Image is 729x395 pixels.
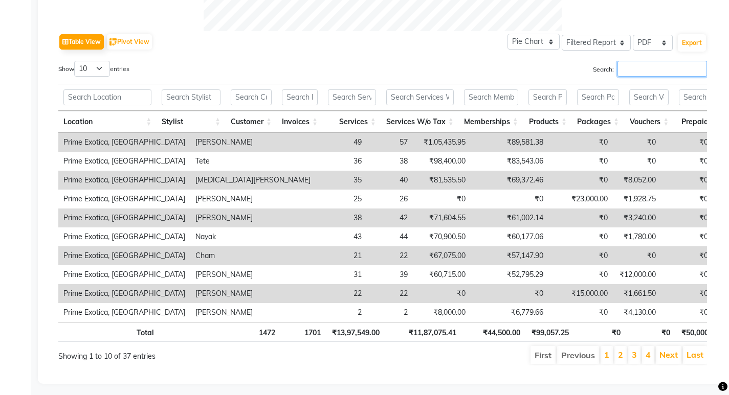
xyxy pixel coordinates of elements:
[548,227,613,246] td: ₹0
[661,152,713,171] td: ₹0
[471,303,548,322] td: ₹6,779.66
[385,322,461,342] th: ₹11,87,075.41
[229,322,280,342] th: 1472
[548,246,613,265] td: ₹0
[58,133,190,152] td: Prime Exotica, [GEOGRAPHIC_DATA]
[461,322,525,342] th: ₹44,500.00
[678,34,706,52] button: Export
[413,265,471,284] td: ₹60,715.00
[413,303,471,322] td: ₹8,000.00
[367,227,413,246] td: 44
[661,303,713,322] td: ₹0
[613,246,661,265] td: ₹0
[548,152,613,171] td: ₹0
[574,322,626,342] th: ₹0
[277,111,323,133] th: Invoices: activate to sort column ascending
[280,322,326,342] th: 1701
[572,111,624,133] th: Packages: activate to sort column ascending
[525,322,574,342] th: ₹99,057.25
[661,190,713,208] td: ₹0
[413,133,471,152] td: ₹1,05,435.95
[162,89,220,105] input: Search Stylist
[618,350,623,360] a: 2
[548,208,613,227] td: ₹0
[548,284,613,303] td: ₹15,000.00
[577,89,619,105] input: Search Packages
[471,152,548,171] td: ₹83,543.06
[367,190,413,208] td: 26
[613,152,661,171] td: ₹0
[661,265,713,284] td: ₹0
[386,89,454,105] input: Search Services W/o Tax
[661,171,713,190] td: ₹0
[316,208,367,227] td: 38
[675,322,723,342] th: ₹50,000.00
[316,227,367,246] td: 43
[190,227,316,246] td: Nayak
[58,345,320,362] div: Showing 1 to 10 of 37 entries
[58,171,190,190] td: Prime Exotica, [GEOGRAPHIC_DATA]
[58,61,129,77] label: Show entries
[316,171,367,190] td: 35
[231,89,272,105] input: Search Customer
[323,111,381,133] th: Services: activate to sort column ascending
[190,246,316,265] td: Cham
[604,350,609,360] a: 1
[471,133,548,152] td: ₹89,581.38
[316,246,367,265] td: 21
[471,190,548,208] td: ₹0
[413,284,471,303] td: ₹0
[367,171,413,190] td: 40
[367,208,413,227] td: 42
[471,171,548,190] td: ₹69,372.46
[413,152,471,171] td: ₹98,400.00
[190,152,316,171] td: Tete
[659,350,678,360] a: Next
[459,111,523,133] th: Memberships: activate to sort column ascending
[316,303,367,322] td: 2
[528,89,567,105] input: Search Products
[328,89,376,105] input: Search Services
[58,190,190,208] td: Prime Exotica, [GEOGRAPHIC_DATA]
[626,322,675,342] th: ₹0
[687,350,703,360] a: Last
[613,303,661,322] td: ₹4,130.00
[471,208,548,227] td: ₹61,002.14
[464,89,518,105] input: Search Memberships
[58,303,190,322] td: Prime Exotica, [GEOGRAPHIC_DATA]
[157,111,226,133] th: Stylist: activate to sort column ascending
[661,208,713,227] td: ₹0
[523,111,572,133] th: Products: activate to sort column ascending
[679,89,717,105] input: Search Prepaid
[413,208,471,227] td: ₹71,604.55
[58,322,159,342] th: Total
[316,284,367,303] td: 22
[367,246,413,265] td: 22
[646,350,651,360] a: 4
[367,284,413,303] td: 22
[471,246,548,265] td: ₹57,147.90
[190,303,316,322] td: [PERSON_NAME]
[548,190,613,208] td: ₹23,000.00
[58,265,190,284] td: Prime Exotica, [GEOGRAPHIC_DATA]
[316,190,367,208] td: 25
[548,133,613,152] td: ₹0
[58,227,190,246] td: Prime Exotica, [GEOGRAPHIC_DATA]
[58,246,190,265] td: Prime Exotica, [GEOGRAPHIC_DATA]
[413,246,471,265] td: ₹67,075.00
[190,190,316,208] td: [PERSON_NAME]
[109,38,117,46] img: pivot.png
[629,89,669,105] input: Search Vouchers
[367,303,413,322] td: 2
[661,227,713,246] td: ₹0
[367,133,413,152] td: 57
[58,284,190,303] td: Prime Exotica, [GEOGRAPHIC_DATA]
[282,89,318,105] input: Search Invoices
[107,34,152,50] button: Pivot View
[413,190,471,208] td: ₹0
[190,133,316,152] td: [PERSON_NAME]
[58,152,190,171] td: Prime Exotica, [GEOGRAPHIC_DATA]
[58,111,157,133] th: Location: activate to sort column ascending
[316,133,367,152] td: 49
[661,246,713,265] td: ₹0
